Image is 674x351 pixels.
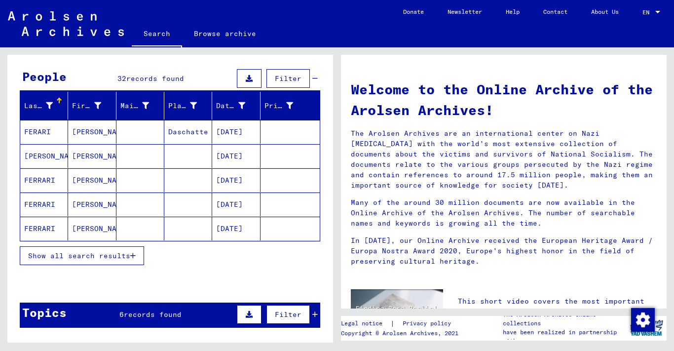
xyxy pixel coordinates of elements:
[24,98,68,114] div: Last Name
[212,120,260,144] mat-cell: [DATE]
[351,79,657,120] h1: Welcome to the Online Archive of the Arolsen Archives!
[20,144,68,168] mat-cell: [PERSON_NAME]
[182,22,268,45] a: Browse archive
[68,193,116,216] mat-cell: [PERSON_NAME]
[351,197,657,229] p: Many of the around 30 million documents are now available in the Online Archive of the Arolsen Ar...
[68,144,116,168] mat-cell: [PERSON_NAME]
[68,92,116,119] mat-header-cell: First Name
[24,101,53,111] div: Last Name
[168,98,212,114] div: Place of Birth
[20,92,68,119] mat-header-cell: Last Name
[341,329,463,338] p: Copyright © Arolsen Archives, 2021
[266,69,310,88] button: Filter
[168,101,197,111] div: Place of Birth
[642,9,653,16] span: EN
[212,168,260,192] mat-cell: [DATE]
[20,246,144,265] button: Show all search results
[72,98,115,114] div: First Name
[8,11,124,36] img: Arolsen_neg.svg
[503,310,626,328] p: The Arolsen Archives online collections
[20,193,68,216] mat-cell: FERRARI
[68,120,116,144] mat-cell: [PERSON_NAME]
[503,328,626,346] p: have been realized in partnership with
[351,289,443,340] img: video.jpg
[20,217,68,240] mat-cell: FERRARI
[395,318,463,329] a: Privacy policy
[261,92,320,119] mat-header-cell: Prisoner #
[164,92,212,119] mat-header-cell: Place of Birth
[216,98,260,114] div: Date of Birth
[212,193,260,216] mat-cell: [DATE]
[351,128,657,191] p: The Arolsen Archives are an international center on Nazi [MEDICAL_DATA] with the world’s most ext...
[117,74,126,83] span: 32
[116,92,164,119] mat-header-cell: Maiden Name
[212,217,260,240] mat-cell: [DATE]
[212,92,260,119] mat-header-cell: Date of Birth
[266,305,310,324] button: Filter
[20,168,68,192] mat-cell: FERRARI
[22,304,67,321] div: Topics
[628,315,665,340] img: yv_logo.png
[458,296,657,317] p: This short video covers the most important tips for searching the Online Archive.
[68,217,116,240] mat-cell: [PERSON_NAME]
[126,74,184,83] span: records found
[264,101,293,111] div: Prisoner #
[351,235,657,267] p: In [DATE], our Online Archive received the European Heritage Award / Europa Nostra Award 2020, Eu...
[164,120,212,144] mat-cell: Daschatte
[119,310,124,319] span: 6
[631,308,655,332] img: Change consent
[264,98,308,114] div: Prisoner #
[72,101,101,111] div: First Name
[216,101,245,111] div: Date of Birth
[341,318,463,329] div: |
[120,98,164,114] div: Maiden Name
[28,251,130,260] span: Show all search results
[275,74,301,83] span: Filter
[124,310,182,319] span: records found
[22,68,67,85] div: People
[275,310,301,319] span: Filter
[341,318,390,329] a: Legal notice
[120,101,149,111] div: Maiden Name
[20,120,68,144] mat-cell: FERARI
[212,144,260,168] mat-cell: [DATE]
[68,168,116,192] mat-cell: [PERSON_NAME]
[132,22,182,47] a: Search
